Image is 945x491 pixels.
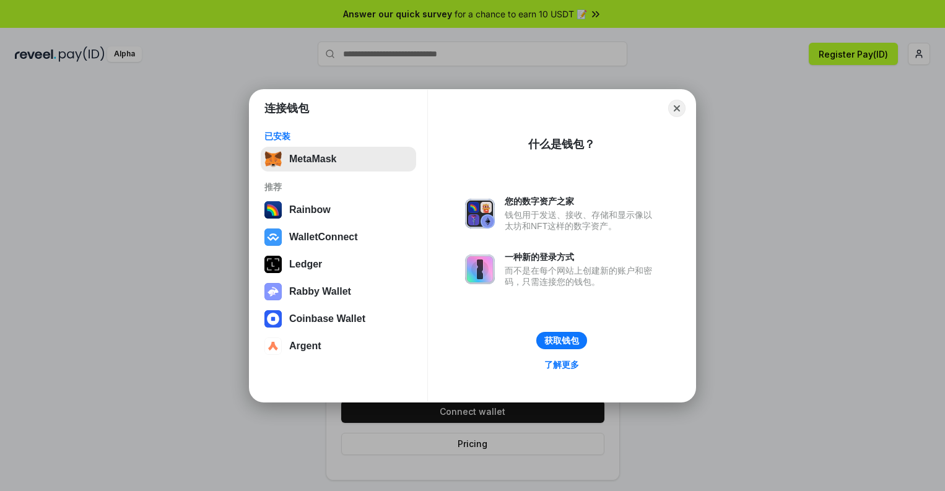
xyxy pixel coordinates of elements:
div: 一种新的登录方式 [505,251,658,263]
button: Coinbase Wallet [261,306,416,331]
div: Rabby Wallet [289,286,351,297]
button: WalletConnect [261,225,416,250]
div: 什么是钱包？ [528,137,595,152]
div: MetaMask [289,154,336,165]
img: svg+xml,%3Csvg%20fill%3D%22none%22%20height%3D%2233%22%20viewBox%3D%220%200%2035%2033%22%20width%... [264,150,282,168]
img: svg+xml,%3Csvg%20width%3D%2228%22%20height%3D%2228%22%20viewBox%3D%220%200%2028%2028%22%20fill%3D... [264,310,282,328]
img: svg+xml,%3Csvg%20width%3D%2228%22%20height%3D%2228%22%20viewBox%3D%220%200%2028%2028%22%20fill%3D... [264,228,282,246]
button: Rabby Wallet [261,279,416,304]
button: Ledger [261,252,416,277]
div: Coinbase Wallet [289,313,365,324]
button: MetaMask [261,147,416,172]
a: 了解更多 [537,357,586,373]
img: svg+xml,%3Csvg%20xmlns%3D%22http%3A%2F%2Fwww.w3.org%2F2000%2Fsvg%22%20width%3D%2228%22%20height%3... [264,256,282,273]
div: 钱包用于发送、接收、存储和显示像以太坊和NFT这样的数字资产。 [505,209,658,232]
button: Argent [261,334,416,358]
div: Rainbow [289,204,331,215]
div: 您的数字资产之家 [505,196,658,207]
div: 推荐 [264,181,412,193]
div: 而不是在每个网站上创建新的账户和密码，只需连接您的钱包。 [505,265,658,287]
img: svg+xml,%3Csvg%20xmlns%3D%22http%3A%2F%2Fwww.w3.org%2F2000%2Fsvg%22%20fill%3D%22none%22%20viewBox... [465,199,495,228]
div: 了解更多 [544,359,579,370]
button: Close [668,100,686,117]
img: svg+xml,%3Csvg%20xmlns%3D%22http%3A%2F%2Fwww.w3.org%2F2000%2Fsvg%22%20fill%3D%22none%22%20viewBox... [465,254,495,284]
div: 获取钱包 [544,335,579,346]
div: Ledger [289,259,322,270]
h1: 连接钱包 [264,101,309,116]
img: svg+xml,%3Csvg%20width%3D%22120%22%20height%3D%22120%22%20viewBox%3D%220%200%20120%20120%22%20fil... [264,201,282,219]
button: 获取钱包 [536,332,587,349]
div: Argent [289,341,321,352]
div: WalletConnect [289,232,358,243]
div: 已安装 [264,131,412,142]
img: svg+xml,%3Csvg%20xmlns%3D%22http%3A%2F%2Fwww.w3.org%2F2000%2Fsvg%22%20fill%3D%22none%22%20viewBox... [264,283,282,300]
img: svg+xml,%3Csvg%20width%3D%2228%22%20height%3D%2228%22%20viewBox%3D%220%200%2028%2028%22%20fill%3D... [264,337,282,355]
button: Rainbow [261,198,416,222]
